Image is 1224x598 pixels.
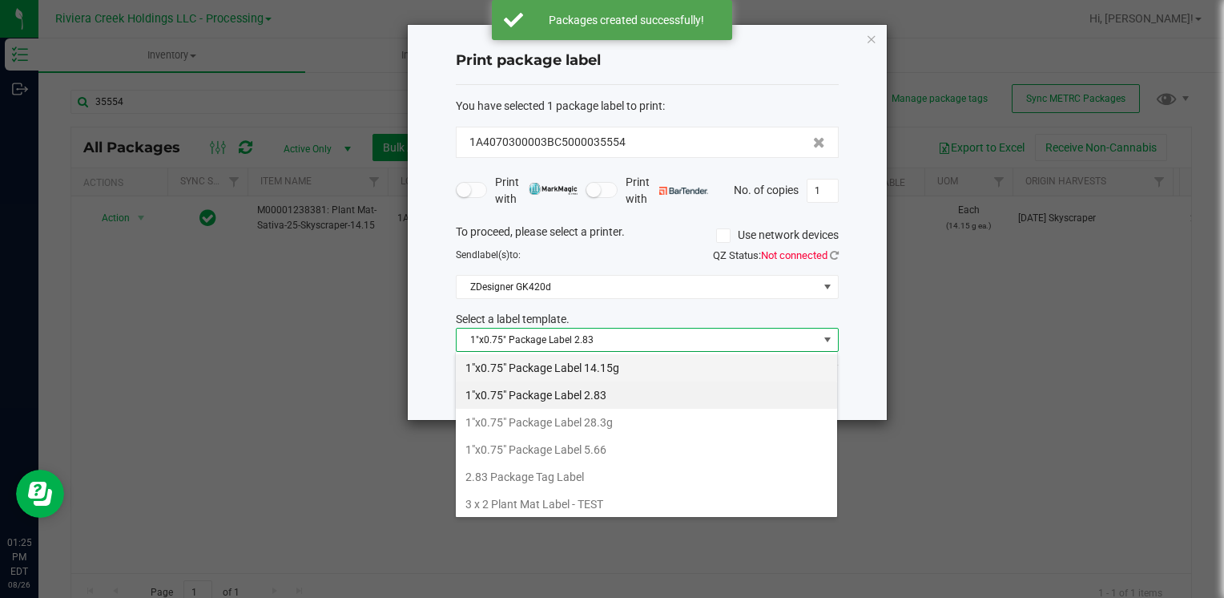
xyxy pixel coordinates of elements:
[457,329,818,351] span: 1"x0.75" Package Label 2.83
[444,311,851,328] div: Select a label template.
[444,224,851,248] div: To proceed, please select a printer.
[761,249,827,261] span: Not connected
[16,470,64,518] iframe: Resource center
[532,12,720,28] div: Packages created successfully!
[456,249,521,261] span: Send to:
[456,463,837,491] li: 2.83 Package Tag Label
[659,187,708,195] img: bartender.png
[456,98,839,115] div: :
[456,409,837,436] li: 1"x0.75" Package Label 28.3g
[626,174,708,208] span: Print with
[734,183,799,196] span: No. of copies
[456,354,837,382] li: 1"x0.75" Package Label 14.15g
[456,51,839,71] h4: Print package label
[529,183,578,195] img: mark_magic_cybra.png
[716,227,839,244] label: Use network devices
[456,99,662,112] span: You have selected 1 package label to print
[469,134,626,151] span: 1A4070300003BC5000035554
[456,491,837,518] li: 3 x 2 Plant Mat Label - TEST
[713,249,839,261] span: QZ Status:
[457,276,818,298] span: ZDesigner GK420d
[456,382,837,409] li: 1"x0.75" Package Label 2.83
[456,436,837,463] li: 1"x0.75" Package Label 5.66
[495,174,578,208] span: Print with
[477,249,509,261] span: label(s)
